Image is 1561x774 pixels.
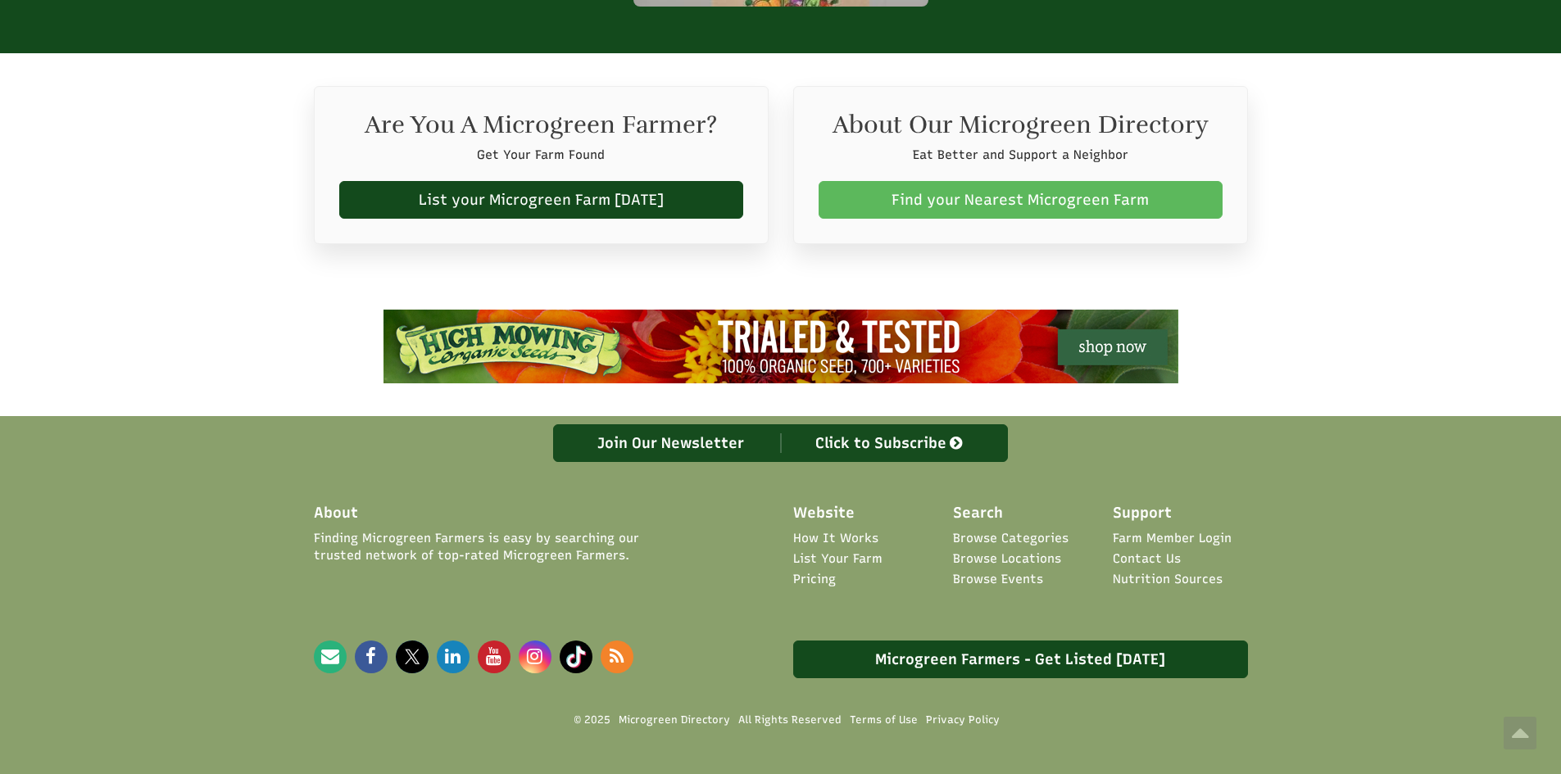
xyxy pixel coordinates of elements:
a: How It Works [793,530,878,547]
span: All Rights Reserved [738,713,842,727]
img: Microgreen Directory Tiktok [560,640,592,673]
img: Microgreen Directory X [396,640,429,673]
h2: Are You A Microgreen Farmer? [339,111,743,138]
span: Website [793,503,855,524]
a: Join Our Newsletter Click to Subscribe [553,424,1008,462]
a: Pricing [793,571,836,588]
p: Eat Better and Support a Neighbor [819,147,1223,164]
a: List Your Farm [793,550,883,568]
span: Finding Microgreen Farmers is easy by searching our trusted network of top-rated Microgreen Farmers. [314,530,689,565]
h2: About Our Microgreen Directory [819,111,1223,138]
div: Click to Subscribe [781,433,1000,453]
a: Microgreen Farmers - Get Listed [DATE] [793,640,1248,678]
a: List your Microgreen Farm [DATE] [339,181,743,219]
a: Privacy Policy [926,713,1000,727]
span: © 2025 [574,713,610,727]
span: Support [1113,503,1172,524]
a: Browse Categories [953,530,1069,547]
a: Microgreen Directory [619,713,730,727]
a: Contact Us [1113,550,1181,568]
span: Search [953,503,1003,524]
a: Browse Events [953,571,1043,588]
img: High [383,310,1178,383]
a: Find your Nearest Microgreen Farm [819,181,1223,219]
a: Nutrition Sources [1113,571,1223,588]
a: Browse Locations [953,550,1061,568]
a: Farm Member Login [1113,530,1232,547]
a: Terms of Use [850,713,918,727]
p: Get Your Farm Found [339,147,743,164]
div: Join Our Newsletter [562,433,781,453]
span: About [314,503,358,524]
